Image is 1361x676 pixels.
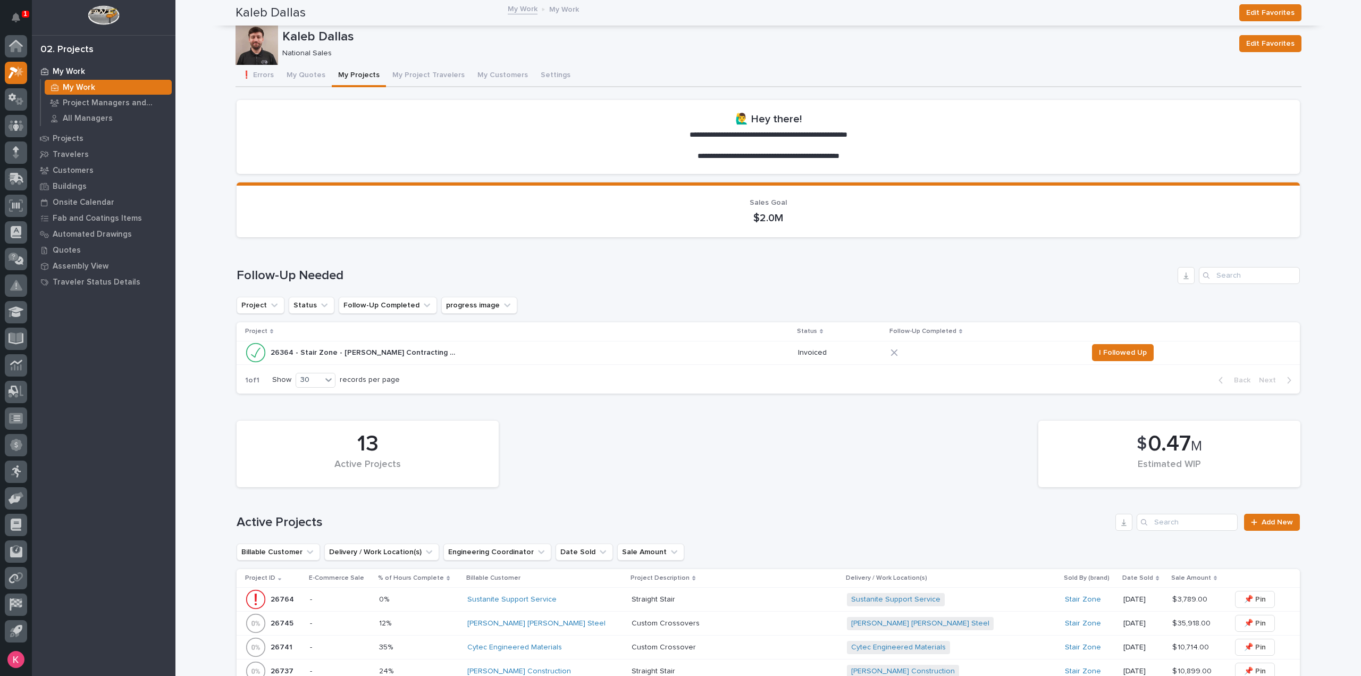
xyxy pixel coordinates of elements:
[1171,572,1211,584] p: Sale Amount
[271,641,295,652] p: 26741
[379,665,396,676] p: 24%
[41,111,175,126] a: All Managers
[53,67,85,77] p: My Work
[237,636,1300,660] tr: 2674126741 -35%35% Cytec Engineered Materials Custom CrossoverCustom Crossover Cytec Engineered M...
[237,368,268,394] p: 1 of 1
[237,341,1300,364] tr: 26364 - Stair Zone - [PERSON_NAME] Contracting LLC - Straight Stair [GEOGRAPHIC_DATA]26364 - Stai...
[32,146,175,162] a: Travelers
[282,29,1231,45] p: Kaleb Dallas
[379,641,395,652] p: 35%
[1123,643,1163,652] p: [DATE]
[32,258,175,274] a: Assembly View
[88,5,119,25] img: Workspace Logo
[32,226,175,242] a: Automated Drawings
[1210,375,1255,385] button: Back
[310,667,371,676] p: -
[846,572,927,584] p: Delivery / Work Location(s)
[255,459,481,481] div: Active Projects
[1065,667,1101,676] a: Stair Zone
[851,643,946,652] a: Cytec Engineered Materials
[617,544,684,561] button: Sale Amount
[32,210,175,226] a: Fab and Coatings Items
[296,374,322,386] div: 30
[5,6,27,29] button: Notifications
[280,65,332,87] button: My Quotes
[632,641,698,652] p: Custom Crossover
[735,113,802,126] h2: 🙋‍♂️ Hey there!
[23,10,27,18] p: 1
[41,95,175,110] a: Project Managers and Engineers
[5,648,27,671] button: users-avatar
[1262,519,1293,526] span: Add New
[237,297,284,314] button: Project
[632,617,702,628] p: Custom Crossovers
[32,178,175,194] a: Buildings
[237,268,1173,283] h1: Follow-Up Needed
[467,643,562,652] a: Cytec Engineered Materials
[508,2,537,14] a: My Work
[379,593,391,604] p: 0%
[32,130,175,146] a: Projects
[467,667,571,676] a: [PERSON_NAME] Construction
[378,572,444,584] p: % of Hours Complete
[53,166,94,176] p: Customers
[466,572,520,584] p: Billable Customer
[631,572,690,584] p: Project Description
[237,515,1111,530] h1: Active Projects
[340,375,400,385] p: records per page
[1199,267,1300,284] div: Search
[851,619,989,628] a: [PERSON_NAME] [PERSON_NAME] Steel
[1244,617,1266,630] span: 📌 Pin
[63,98,167,108] p: Project Managers and Engineers
[889,326,956,337] p: Follow-Up Completed
[750,199,787,206] span: Sales Goal
[32,242,175,258] a: Quotes
[271,665,296,676] p: 26737
[556,544,613,561] button: Date Sold
[797,326,817,337] p: Status
[41,80,175,95] a: My Work
[339,297,437,314] button: Follow-Up Completed
[237,588,1300,612] tr: 2676426764 -0%0% Sustanite Support Service Straight StairStraight Stair Sustanite Support Service...
[1259,375,1282,385] span: Next
[1137,514,1238,531] input: Search
[851,667,955,676] a: [PERSON_NAME] Construction
[1255,375,1300,385] button: Next
[549,3,579,14] p: My Work
[1065,619,1101,628] a: Stair Zone
[53,214,142,223] p: Fab and Coatings Items
[245,326,267,337] p: Project
[237,612,1300,636] tr: 2674526745 -12%12% [PERSON_NAME] [PERSON_NAME] Steel Custom CrossoversCustom Crossovers [PERSON_N...
[324,544,439,561] button: Delivery / Work Location(s)
[1123,595,1163,604] p: [DATE]
[1239,35,1301,52] button: Edit Favorites
[1065,595,1101,604] a: Stair Zone
[851,595,940,604] a: Sustanite Support Service
[1172,593,1209,604] p: $ 3,789.00
[272,375,291,385] p: Show
[1244,593,1266,606] span: 📌 Pin
[1246,37,1295,50] span: Edit Favorites
[1235,639,1275,656] button: 📌 Pin
[1123,667,1163,676] p: [DATE]
[13,13,27,30] div: Notifications1
[32,194,175,210] a: Onsite Calendar
[1064,572,1110,584] p: Sold By (brand)
[534,65,577,87] button: Settings
[632,593,677,604] p: Straight Stair
[53,262,108,271] p: Assembly View
[467,595,557,604] a: Sustanite Support Service
[1065,643,1101,652] a: Stair Zone
[441,297,517,314] button: progress image
[1244,641,1266,654] span: 📌 Pin
[63,114,113,123] p: All Managers
[310,619,371,628] p: -
[1123,619,1163,628] p: [DATE]
[1244,514,1300,531] a: Add New
[53,150,89,160] p: Travelers
[245,572,275,584] p: Project ID
[798,348,882,357] p: Invoiced
[309,572,364,584] p: E-Commerce Sale
[53,278,140,287] p: Traveler Status Details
